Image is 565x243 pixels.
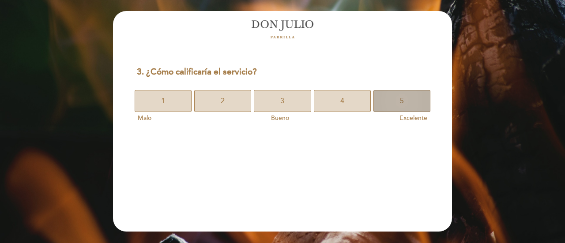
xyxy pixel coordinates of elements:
[161,89,165,113] span: 1
[280,89,284,113] span: 3
[400,89,404,113] span: 5
[373,90,430,112] button: 5
[138,114,151,122] span: Malo
[254,90,311,112] button: 3
[340,89,344,113] span: 4
[135,90,192,112] button: 1
[221,89,225,113] span: 2
[271,114,289,122] span: Bueno
[314,90,371,112] button: 4
[194,90,251,112] button: 2
[252,20,313,38] img: header_1579727885.png
[399,114,427,122] span: Excelente
[130,61,435,83] div: 3. ¿Cómo calificaría el servicio?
